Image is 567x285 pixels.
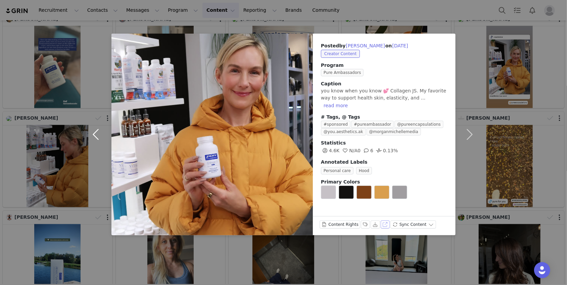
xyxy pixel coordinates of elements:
[321,101,350,110] button: read more
[534,262,550,278] div: Open Intercom Messenger
[321,62,447,69] span: Program
[390,220,436,229] button: Sync Content
[321,50,360,58] span: Creator Content
[321,88,446,100] span: you know when you know 💕 Collagen JS. My favorite way to support health skin, elasticity, and ...
[362,148,373,153] span: 6
[367,128,421,135] span: @morganmichellemedia
[392,42,408,50] button: [DATE]
[394,121,443,128] span: @pureencapsulations
[321,128,366,135] span: @you.aesthetics.ak
[321,43,409,48] span: Posted on
[346,42,385,50] button: [PERSON_NAME]
[351,121,394,128] span: #pureambassador
[321,114,360,120] span: # Tags, @ Tags
[321,159,368,165] span: Annotated Labels
[321,179,360,185] span: Primary Colors
[321,70,366,75] a: Pure Ambassadors
[321,69,364,76] span: Pure Ambassadors
[321,81,341,86] span: Caption
[356,167,372,174] span: Hood
[375,148,398,153] span: 0.13%
[321,121,350,128] span: #sponsored
[341,148,361,153] span: 0
[321,167,353,174] span: Personal care
[321,140,346,146] span: Statistics
[321,148,339,153] span: 4.6K
[320,220,360,229] button: Content Rights
[339,43,385,48] span: by
[341,148,358,153] span: N/A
